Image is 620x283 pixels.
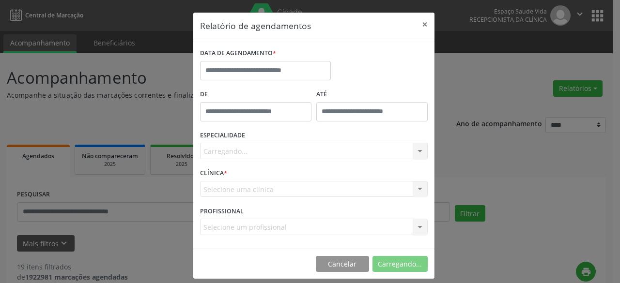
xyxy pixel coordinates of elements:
[316,256,369,272] button: Cancelar
[200,128,245,143] label: ESPECIALIDADE
[415,13,434,36] button: Close
[316,87,428,102] label: ATÉ
[372,256,428,272] button: Carregando...
[200,87,311,102] label: De
[200,166,227,181] label: CLÍNICA
[200,204,244,219] label: PROFISSIONAL
[200,46,276,61] label: DATA DE AGENDAMENTO
[200,19,311,32] h5: Relatório de agendamentos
